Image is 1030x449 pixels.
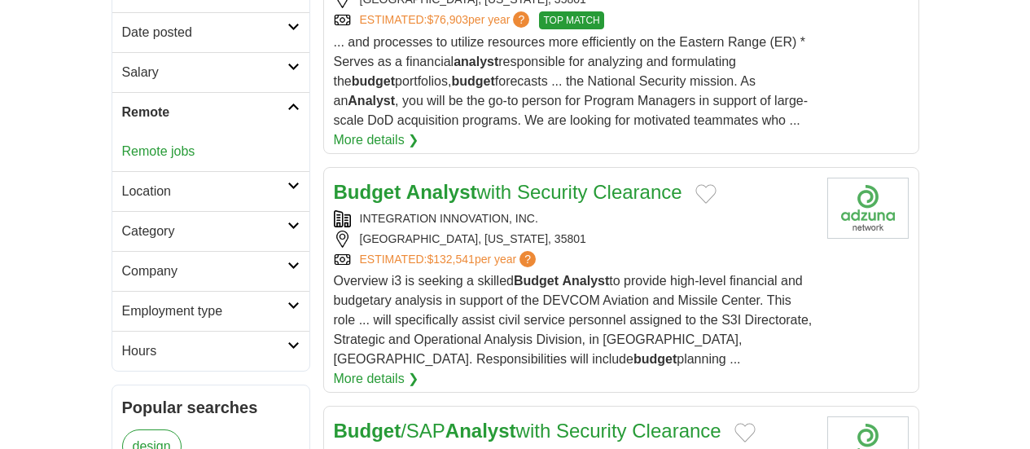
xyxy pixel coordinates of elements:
a: Remote jobs [122,144,195,158]
button: Add to favorite jobs [734,423,756,442]
h2: Popular searches [122,395,300,420]
a: ESTIMATED:$76,903per year? [360,11,533,29]
span: ? [519,251,536,267]
a: Company [112,251,309,291]
a: More details ❯ [334,130,419,150]
strong: analyst [454,55,498,68]
strong: budget [633,352,677,366]
a: ESTIMATED:$132,541per year? [360,251,540,268]
h2: Date posted [122,23,287,42]
h2: Company [122,262,287,281]
a: Employment type [112,291,309,331]
a: INTEGRATION INNOVATION, INC. [360,212,538,225]
strong: Analyst [406,181,477,203]
strong: budget [451,74,494,88]
strong: Analyst [445,420,516,442]
strong: Analyst [562,274,609,288]
span: TOP MATCH [539,11,603,29]
strong: budget [352,74,395,88]
span: $76,903 [427,13,468,26]
strong: Budget [514,274,559,288]
strong: Budget [334,420,401,442]
button: Add to favorite jobs [695,184,717,204]
h2: Remote [122,103,287,122]
h2: Employment type [122,302,287,321]
a: Date posted [112,12,309,52]
span: $132,541 [427,253,474,266]
strong: Analyst [348,94,395,108]
div: [GEOGRAPHIC_DATA], [US_STATE], 35801 [334,231,814,248]
span: ? [513,11,529,28]
a: More details ❯ [334,369,419,389]
span: ... and processes to utilize resources more efficiently on the Eastern Range (ER) * Serves as a f... [334,35,809,127]
img: Integration Innovation logo [827,178,909,239]
a: Location [112,171,309,211]
h2: Hours [122,341,287,361]
h2: Salary [122,63,287,82]
h2: Location [122,182,287,201]
a: Remote [112,92,309,132]
span: Overview i3 is seeking a skilled to provide high-level financial and budgetary analysis in suppor... [334,274,813,366]
a: Hours [112,331,309,371]
a: Category [112,211,309,251]
a: Budget Analystwith Security Clearance [334,181,682,203]
h2: Category [122,222,287,241]
a: Salary [112,52,309,92]
strong: Budget [334,181,401,203]
a: Budget/SAPAnalystwith Security Clearance [334,420,721,442]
